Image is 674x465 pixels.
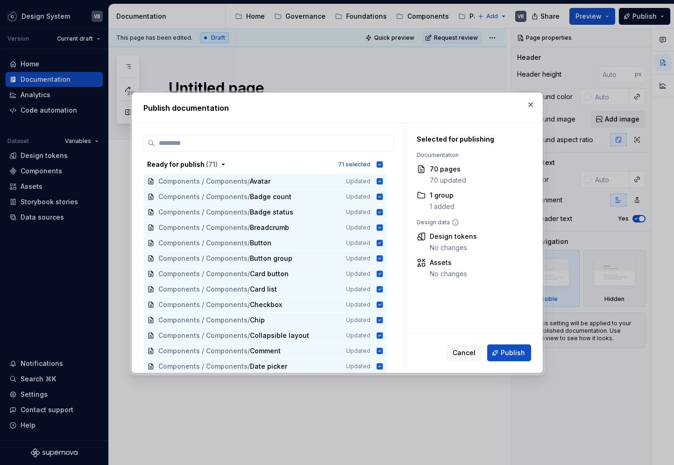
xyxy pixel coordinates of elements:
span: Date picker [250,362,287,371]
span: Badge count [250,192,291,201]
span: / [248,238,250,248]
span: Updated [346,239,370,247]
span: / [248,362,250,371]
span: Components / Components [158,362,248,371]
span: Updated [346,193,370,200]
span: / [248,346,250,356]
span: Button [250,238,271,248]
span: Components / Components [158,269,248,279]
button: Ready for publish (71)71 selected [143,157,387,172]
span: / [248,285,250,294]
span: Components / Components [158,285,248,294]
span: ( 71 ) [206,160,218,168]
span: Updated [346,178,370,185]
span: Components / Components [158,192,248,201]
span: Button group [250,254,292,263]
span: / [248,300,250,309]
div: No changes [430,269,467,279]
span: Updated [346,332,370,339]
h2: Publish documentation [143,102,531,114]
span: Updated [346,301,370,308]
span: Updated [346,270,370,278]
span: Components / Components [158,300,248,309]
span: / [248,269,250,279]
span: Components / Components [158,223,248,232]
button: Cancel [447,344,482,361]
span: Components / Components [158,177,248,186]
div: 1 group [430,191,454,200]
span: Components / Components [158,254,248,263]
span: / [248,331,250,340]
span: Components / Components [158,346,248,356]
span: Avatar [250,177,270,186]
span: Card list [250,285,277,294]
span: Updated [346,286,370,293]
span: Updated [346,316,370,324]
div: 70 pages [430,165,466,174]
div: Assets [430,258,467,267]
span: Breadcrumb [250,223,289,232]
span: / [248,192,250,201]
span: Card button [250,269,289,279]
span: Cancel [453,348,475,358]
span: Collapsible layout [250,331,309,340]
div: Selected for publishing [417,135,520,144]
span: Updated [346,255,370,262]
span: Updated [346,347,370,355]
div: Design data [417,219,520,226]
span: / [248,207,250,217]
div: Documentation [417,151,520,159]
div: Design tokens [430,232,477,241]
span: Components / Components [158,315,248,325]
span: Updated [346,363,370,370]
span: Comment [250,346,281,356]
span: Chip [250,315,269,325]
div: Ready for publish [147,160,218,169]
span: Badge status [250,207,293,217]
span: Components / Components [158,331,248,340]
span: Publish [501,348,525,358]
span: Checkbox [250,300,282,309]
span: / [248,177,250,186]
span: Components / Components [158,207,248,217]
span: Updated [346,208,370,216]
button: Publish [487,344,531,361]
div: No changes [430,243,477,252]
span: / [248,315,250,325]
div: 1 added [430,202,454,211]
span: Components / Components [158,238,248,248]
span: / [248,223,250,232]
div: 70 updated [430,176,466,185]
span: Updated [346,224,370,231]
div: 71 selected [338,161,370,168]
span: / [248,254,250,263]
